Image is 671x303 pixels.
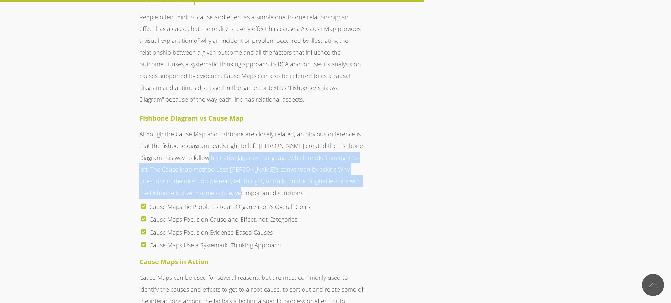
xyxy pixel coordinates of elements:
strong: Cause Maps in Action [139,257,209,266]
li: Cause Maps Use a Systematic-Thinking Approach [149,239,364,252]
li: Cause Maps Focus on Evidence-Based Causes [149,226,364,239]
p: People often think of cause-and-effect as a simple one-to-one relationship; an effect has a cause... [139,11,364,105]
li: Cause Maps Focus on Cause-and-Effect, not Categories [149,213,364,226]
p: Although the Cause Map and Fishbone are closely related, an obvious difference is that the fishbo... [139,128,364,199]
li: Cause Maps Tie Problems to an Organization’s Overall Goals [149,200,364,213]
strong: Fishbone Diagram vs Cause Map [139,114,244,123]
